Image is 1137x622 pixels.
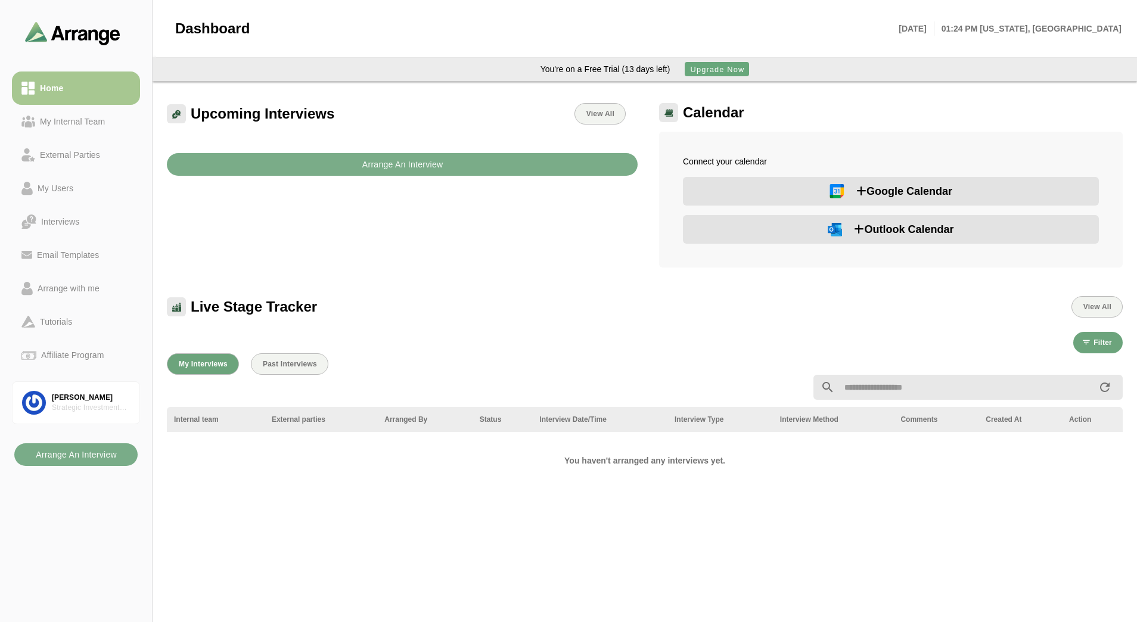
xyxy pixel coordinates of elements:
button: Past Interviews [251,353,328,375]
span: My Interviews [178,360,228,368]
div: External parties [272,414,370,425]
p: [DATE] [899,21,934,36]
a: Affiliate Program [12,338,140,372]
a: Interviews [12,205,140,238]
button: Arrange An Interview [14,443,138,466]
p: Connect your calendar [683,155,1099,167]
b: Arrange An Interview [35,443,117,466]
a: Home [12,71,140,105]
span: Filter [1093,338,1112,347]
a: View All [574,103,626,125]
b: Arrange An Interview [362,153,443,176]
div: Strategic Investment Group [52,403,130,413]
div: My Internal Team [35,114,110,129]
span: Outlook Calendar [854,221,953,238]
button: Filter [1073,332,1123,353]
div: External Parties [35,148,105,162]
div: Interview Method [780,414,887,425]
a: Tutorials [12,305,140,338]
a: My Internal Team [12,105,140,138]
div: My Users [33,181,78,195]
img: arrangeai-name-small-logo.4d2b8aee.svg [25,21,120,45]
span: View All [586,110,614,118]
div: Status [480,414,526,425]
div: Created At [986,414,1055,425]
div: Tutorials [35,315,77,329]
button: Google Calendar [683,177,1099,206]
div: You're on a Free Trial (13 days left) [540,63,670,76]
button: My Interviews [167,353,239,375]
span: Upgrade Now [689,65,744,74]
span: View All [1083,303,1111,311]
div: [PERSON_NAME] [52,393,130,403]
i: appended action [1098,380,1112,394]
div: Email Templates [32,248,104,262]
a: Arrange with me [12,272,140,305]
h2: You haven't arranged any interviews yet. [414,453,875,468]
div: Comments [900,414,971,425]
a: External Parties [12,138,140,172]
span: Live Stage Tracker [191,298,317,316]
div: Interview Date/Time [539,414,660,425]
span: Past Interviews [262,360,317,368]
div: Arrange with me [33,281,104,296]
div: Affiliate Program [36,348,108,362]
a: Email Templates [12,238,140,272]
a: My Users [12,172,140,205]
button: View All [1071,296,1123,318]
div: Home [35,81,68,95]
div: Internal team [174,414,257,425]
a: [PERSON_NAME]Strategic Investment Group [12,381,140,424]
div: Interview Type [675,414,766,425]
button: Outlook Calendar [683,215,1099,244]
span: Calendar [683,104,744,122]
p: 01:24 PM [US_STATE], [GEOGRAPHIC_DATA] [934,21,1122,36]
button: Upgrade Now [685,62,749,76]
span: Upcoming Interviews [191,105,334,123]
span: Google Calendar [856,183,952,200]
div: Arranged By [384,414,465,425]
button: Arrange An Interview [167,153,638,176]
div: Action [1069,414,1116,425]
div: Interviews [36,214,84,229]
span: Dashboard [175,20,250,38]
